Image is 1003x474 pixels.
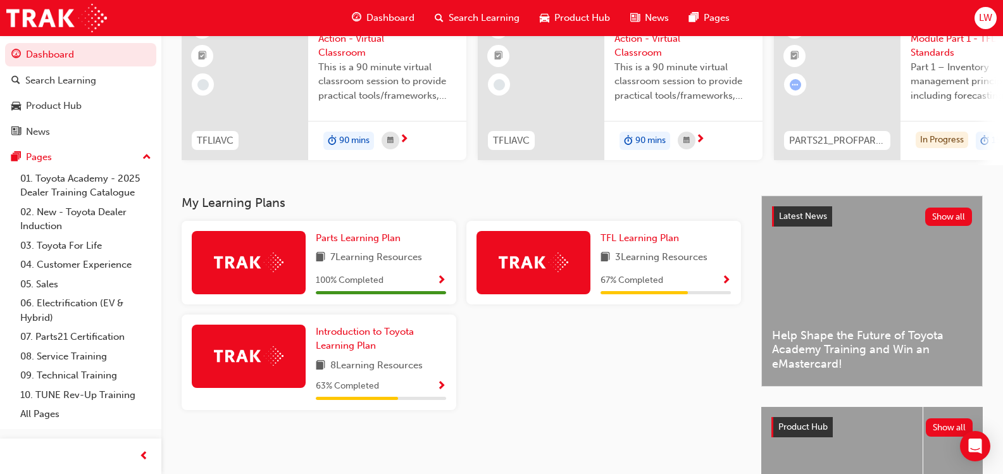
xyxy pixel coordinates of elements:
img: Trak [6,4,107,32]
span: Help Shape the Future of Toyota Academy Training and Win an eMastercard! [772,328,972,371]
button: Show Progress [437,378,446,394]
a: TFL Learning Plan [601,231,684,246]
h3: My Learning Plans [182,196,741,210]
a: guage-iconDashboard [342,5,425,31]
span: news-icon [630,10,640,26]
a: 0TFLIAVCToyota For Life In Action - Virtual ClassroomThis is a 90 minute virtual classroom sessio... [478,7,763,160]
span: book-icon [316,358,325,374]
div: Search Learning [25,73,96,88]
a: Parts Learning Plan [316,231,406,246]
span: news-icon [11,127,21,138]
a: pages-iconPages [679,5,740,31]
a: 03. Toyota For Life [15,236,156,256]
span: 8 Learning Resources [330,358,423,374]
span: Toyota For Life In Action - Virtual Classroom [614,17,752,60]
button: Show all [925,208,973,226]
button: Show Progress [437,273,446,289]
a: car-iconProduct Hub [530,5,620,31]
span: car-icon [540,10,549,26]
span: duration-icon [624,133,633,149]
a: 09. Technical Training [15,366,156,385]
a: News [5,120,156,144]
a: 05. Sales [15,275,156,294]
a: 07. Parts21 Certification [15,327,156,347]
span: Dashboard [366,11,414,25]
span: Parts Learning Plan [316,232,401,244]
img: Trak [214,253,283,272]
span: next-icon [399,134,409,146]
span: 100 % Completed [316,273,383,288]
span: Latest News [779,211,827,221]
button: Pages [5,146,156,169]
span: 7 Learning Resources [330,250,422,266]
div: Product Hub [26,99,82,113]
span: 63 % Completed [316,379,379,394]
a: All Pages [15,404,156,424]
button: Show all [926,418,973,437]
span: learningRecordVerb_ATTEMPT-icon [790,79,801,90]
span: 90 mins [635,134,666,148]
img: Trak [499,253,568,272]
span: 67 % Completed [601,273,663,288]
span: PARTS21_PROFPART1_0923_EL [789,134,885,148]
span: This is a 90 minute virtual classroom session to provide practical tools/frameworks, behaviours a... [318,60,456,103]
span: Product Hub [778,421,828,432]
span: TFL Learning Plan [601,232,679,244]
span: TFLIAVC [197,134,234,148]
span: guage-icon [352,10,361,26]
span: prev-icon [139,449,149,465]
span: This is a 90 minute virtual classroom session to provide practical tools/frameworks, behaviours a... [614,60,752,103]
span: pages-icon [11,152,21,163]
a: 0TFLIAVCToyota For Life In Action - Virtual ClassroomThis is a 90 minute virtual classroom sessio... [182,7,466,160]
span: calendar-icon [683,133,690,149]
span: booktick-icon [790,48,799,65]
span: Show Progress [437,381,446,392]
span: Search Learning [449,11,520,25]
span: calendar-icon [387,133,394,149]
span: Introduction to Toyota Learning Plan [316,326,414,352]
a: Product HubShow all [771,417,973,437]
img: Trak [214,346,283,366]
a: Introduction to Toyota Learning Plan [316,325,446,353]
a: 08. Service Training [15,347,156,366]
span: booktick-icon [198,48,207,65]
a: 04. Customer Experience [15,255,156,275]
span: book-icon [601,250,610,266]
a: Latest NewsShow allHelp Shape the Future of Toyota Academy Training and Win an eMastercard! [761,196,983,387]
a: Product Hub [5,94,156,118]
span: Toyota For Life In Action - Virtual Classroom [318,17,456,60]
a: Search Learning [5,69,156,92]
div: News [26,125,50,139]
span: duration-icon [980,133,989,149]
span: 90 mins [339,134,370,148]
span: LW [979,11,992,25]
span: duration-icon [328,133,337,149]
span: pages-icon [689,10,699,26]
a: 01. Toyota Academy - 2025 Dealer Training Catalogue [15,169,156,203]
a: 02. New - Toyota Dealer Induction [15,203,156,236]
span: search-icon [11,75,20,87]
span: TFLIAVC [493,134,530,148]
span: Show Progress [437,275,446,287]
div: Pages [26,150,52,165]
button: LW [975,7,997,29]
div: In Progress [916,132,968,149]
a: news-iconNews [620,5,679,31]
span: car-icon [11,101,21,112]
span: Product Hub [554,11,610,25]
span: search-icon [435,10,444,26]
div: Open Intercom Messenger [960,431,990,461]
span: learningRecordVerb_NONE-icon [197,79,209,90]
a: 06. Electrification (EV & Hybrid) [15,294,156,327]
a: 10. TUNE Rev-Up Training [15,385,156,405]
span: book-icon [316,250,325,266]
a: Dashboard [5,43,156,66]
button: Show Progress [721,273,731,289]
span: booktick-icon [494,48,503,65]
a: Latest NewsShow all [772,206,972,227]
span: Pages [704,11,730,25]
span: News [645,11,669,25]
a: search-iconSearch Learning [425,5,530,31]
